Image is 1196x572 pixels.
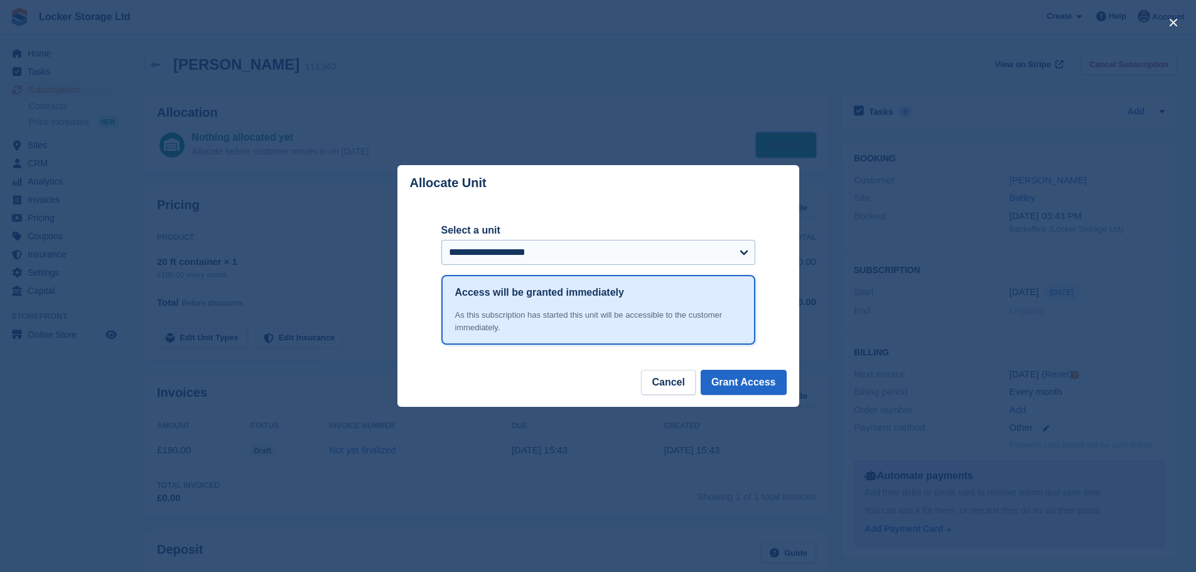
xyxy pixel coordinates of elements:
[455,285,624,300] h1: Access will be granted immediately
[1163,13,1183,33] button: close
[410,176,487,190] p: Allocate Unit
[701,370,787,395] button: Grant Access
[455,309,741,333] div: As this subscription has started this unit will be accessible to the customer immediately.
[641,370,695,395] button: Cancel
[441,223,755,238] label: Select a unit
